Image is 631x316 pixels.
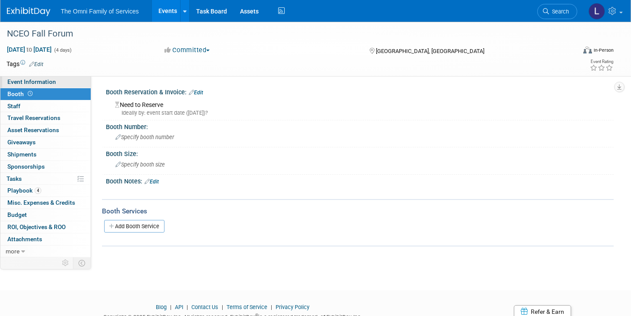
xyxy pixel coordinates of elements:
a: Contact Us [191,304,218,310]
a: Playbook4 [0,185,91,196]
img: Lauren Ryan [588,3,605,20]
div: Event Rating [590,60,613,64]
a: Asset Reservations [0,124,91,136]
a: Giveaways [0,136,91,148]
div: Booth Number: [106,120,614,131]
span: | [168,304,174,310]
span: Asset Reservations [7,126,59,133]
div: Event Format [523,45,614,58]
a: Edit [189,90,203,96]
span: Sponsorships [7,163,45,170]
div: Need to Reserve [112,98,607,117]
span: to [25,46,33,53]
a: Travel Reservations [0,112,91,124]
div: NCEO Fall Forum [4,26,562,42]
span: Booth [7,90,34,97]
span: Shipments [7,151,36,158]
span: Misc. Expenses & Credits [7,199,75,206]
div: In-Person [593,47,614,53]
span: Booth not reserved yet [26,90,34,97]
span: more [6,248,20,255]
td: Toggle Event Tabs [73,257,91,269]
span: Giveaways [7,139,36,146]
span: | [220,304,225,310]
a: Budget [0,209,91,221]
a: Misc. Expenses & Credits [0,197,91,209]
div: Booth Size: [106,147,614,158]
span: Event Information [7,78,56,85]
img: ExhibitDay [7,7,50,16]
span: [GEOGRAPHIC_DATA], [GEOGRAPHIC_DATA] [376,48,484,54]
a: Terms of Service [227,304,267,310]
div: Booth Notes: [106,175,614,186]
span: | [269,304,274,310]
span: Travel Reservations [7,114,60,121]
span: Search [549,8,569,15]
a: Privacy Policy [276,304,309,310]
span: The Omni Family of Services [61,8,139,15]
div: Booth Reservation & Invoice: [106,86,614,97]
span: ROI, Objectives & ROO [7,223,66,230]
a: Search [537,4,577,19]
span: Specify booth size [115,161,165,168]
span: (4 days) [53,47,72,53]
a: ROI, Objectives & ROO [0,221,91,233]
td: Personalize Event Tab Strip [58,257,73,269]
a: Tasks [0,173,91,185]
a: Edit [145,179,159,185]
a: Edit [29,61,43,67]
span: [DATE] [DATE] [7,46,52,53]
a: Sponsorships [0,161,91,173]
img: Format-Inperson.png [583,47,592,53]
span: Specify booth number [115,134,174,140]
a: Staff [0,100,91,112]
a: Attachments [0,233,91,245]
a: Event Information [0,76,91,88]
a: Add Booth Service [104,220,164,233]
td: Tags [7,60,43,68]
a: Blog [156,304,167,310]
span: | [184,304,190,310]
a: Shipments [0,149,91,160]
a: Booth [0,88,91,100]
span: Playbook [7,187,41,194]
button: Committed [161,46,213,55]
span: Tasks [7,175,22,182]
span: 4 [35,187,41,194]
span: Attachments [7,236,42,243]
a: API [175,304,183,310]
span: Budget [7,211,27,218]
a: more [0,246,91,257]
span: Staff [7,103,20,110]
div: Ideally by: event start date ([DATE])? [115,109,607,117]
div: Booth Services [102,206,614,216]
